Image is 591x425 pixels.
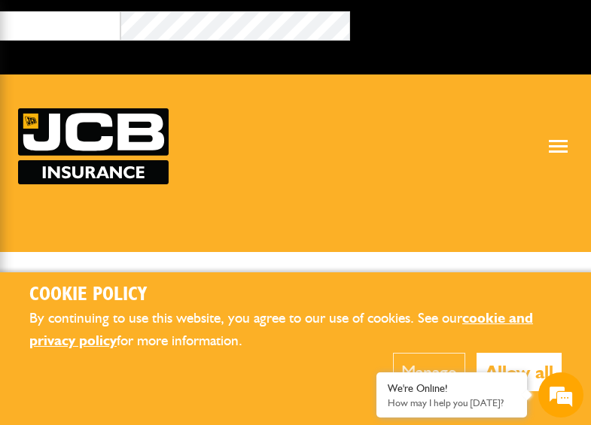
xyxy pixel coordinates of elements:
button: Broker Login [350,11,580,35]
button: Allow all [477,353,562,391]
a: JCB Insurance Services [18,108,169,184]
p: How may I help you today? [388,397,516,408]
button: Manage [393,353,465,391]
div: We're Online! [388,382,516,395]
p: By continuing to use this website, you agree to our use of cookies. See our for more information. [29,307,562,353]
h2: Cookie Policy [29,284,562,307]
img: JCB Insurance Services logo [18,108,169,184]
